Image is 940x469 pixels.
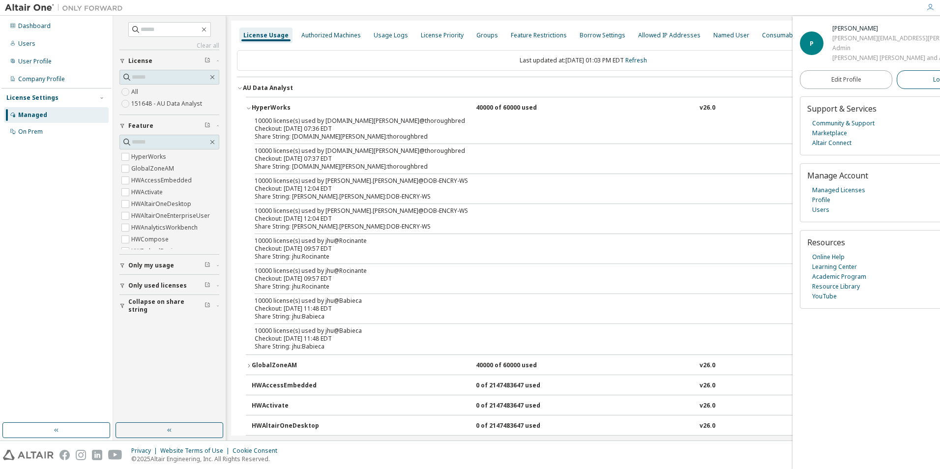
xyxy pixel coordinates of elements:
[255,253,888,261] div: Share String: jhu:Rocinante
[131,245,177,257] label: HWEmbedBasic
[476,104,564,113] div: 40000 of 60000 used
[18,128,43,136] div: On Prem
[108,450,122,460] img: youtube.svg
[625,56,647,64] a: Refresh
[511,31,567,39] div: Feature Restrictions
[476,381,564,390] div: 0 of 2147483647 used
[6,94,59,102] div: License Settings
[255,297,888,305] div: 10000 license(s) used by jhu@Babieca
[713,31,749,39] div: Named User
[255,335,888,343] div: Checkout: [DATE] 11:48 EDT
[807,170,868,181] span: Manage Account
[638,31,701,39] div: Allowed IP Addresses
[700,402,715,410] div: v26.0
[246,355,920,377] button: GlobalZoneAM40000 of 60000 usedv26.0Expire date:[DATE]
[18,58,52,65] div: User Profile
[580,31,625,39] div: Borrow Settings
[59,450,70,460] img: facebook.svg
[700,422,715,431] div: v26.0
[812,118,875,128] a: Community & Support
[131,98,204,110] label: 151648 - AU Data Analyst
[119,42,219,50] a: Clear all
[255,305,888,313] div: Checkout: [DATE] 11:48 EDT
[255,313,888,321] div: Share String: jhu:Babieca
[810,39,814,48] span: P
[255,117,888,125] div: 10000 license(s) used by [DOMAIN_NAME][PERSON_NAME]@thoroughbred
[119,50,219,72] button: License
[421,31,464,39] div: License Priority
[252,381,340,390] div: HWAccessEmbedded
[700,361,715,370] div: v26.0
[255,223,888,231] div: Share String: [PERSON_NAME].[PERSON_NAME]:DOB-ENCRY-WS
[18,22,51,30] div: Dashboard
[3,450,54,460] img: altair_logo.svg
[92,450,102,460] img: linkedin.svg
[800,70,892,89] a: Edit Profile
[301,31,361,39] div: Authorized Machines
[255,267,888,275] div: 10000 license(s) used by jhu@Rocinante
[812,138,852,148] a: Altair Connect
[255,207,888,215] div: 10000 license(s) used by [PERSON_NAME].[PERSON_NAME]@DOB-ENCRY-WS
[255,343,888,351] div: Share String: jhu:Babieca
[237,50,929,71] div: Last updated at: [DATE] 01:03 PM EDT
[128,122,153,130] span: Feature
[252,104,340,113] div: HyperWorks
[807,103,877,114] span: Support & Services
[255,327,888,335] div: 10000 license(s) used by jhu@Babieca
[243,84,293,92] div: AU Data Analyst
[18,111,47,119] div: Managed
[476,361,564,370] div: 40000 of 60000 used
[128,298,205,314] span: Collapse on share string
[252,361,340,370] div: GlobalZoneAM
[119,275,219,296] button: Only used licenses
[812,205,829,215] a: Users
[700,104,715,113] div: v26.0
[812,195,830,205] a: Profile
[131,222,200,234] label: HWAnalyticsWorkbench
[5,3,128,13] img: Altair One
[131,198,193,210] label: HWAltairOneDesktop
[812,252,845,262] a: Online Help
[700,381,715,390] div: v26.0
[205,122,210,130] span: Clear filter
[252,375,920,397] button: HWAccessEmbedded0 of 2147483647 usedv26.0Expire date:[DATE]
[131,163,176,175] label: GlobalZoneAM
[374,31,408,39] div: Usage Logs
[812,292,837,301] a: YouTube
[255,275,888,283] div: Checkout: [DATE] 09:57 EDT
[131,234,171,245] label: HWCompose
[18,75,65,83] div: Company Profile
[131,447,160,455] div: Privacy
[255,147,888,155] div: 10000 license(s) used by [DOMAIN_NAME][PERSON_NAME]@thoroughbred
[131,175,194,186] label: HWAccessEmbedded
[252,402,340,410] div: HWActivate
[119,295,219,317] button: Collapse on share string
[237,77,929,99] button: AU Data AnalystLicense ID: 151648
[255,237,888,245] div: 10000 license(s) used by jhu@Rocinante
[255,283,888,291] div: Share String: jhu:Rocinante
[255,155,888,163] div: Checkout: [DATE] 07:37 EDT
[255,125,888,133] div: Checkout: [DATE] 07:36 EDT
[807,237,845,248] span: Resources
[205,262,210,269] span: Clear filter
[255,163,888,171] div: Share String: [DOMAIN_NAME][PERSON_NAME]:thoroughbred
[131,455,283,463] p: © 2025 Altair Engineering, Inc. All Rights Reserved.
[131,151,168,163] label: HyperWorks
[812,128,847,138] a: Marketplace
[119,115,219,137] button: Feature
[252,422,340,431] div: HWAltairOneDesktop
[131,86,140,98] label: All
[831,76,861,84] span: Edit Profile
[233,447,283,455] div: Cookie Consent
[255,177,888,185] div: 10000 license(s) used by [PERSON_NAME].[PERSON_NAME]@DOB-ENCRY-WS
[205,302,210,310] span: Clear filter
[131,210,212,222] label: HWAltairOneEnterpriseUser
[205,57,210,65] span: Clear filter
[131,186,165,198] label: HWActivate
[812,272,866,282] a: Academic Program
[255,193,888,201] div: Share String: [PERSON_NAME].[PERSON_NAME]:DOB-ENCRY-WS
[246,97,920,119] button: HyperWorks40000 of 60000 usedv26.0Expire date:[DATE]
[255,215,888,223] div: Checkout: [DATE] 12:04 EDT
[160,447,233,455] div: Website Terms of Use
[205,282,210,290] span: Clear filter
